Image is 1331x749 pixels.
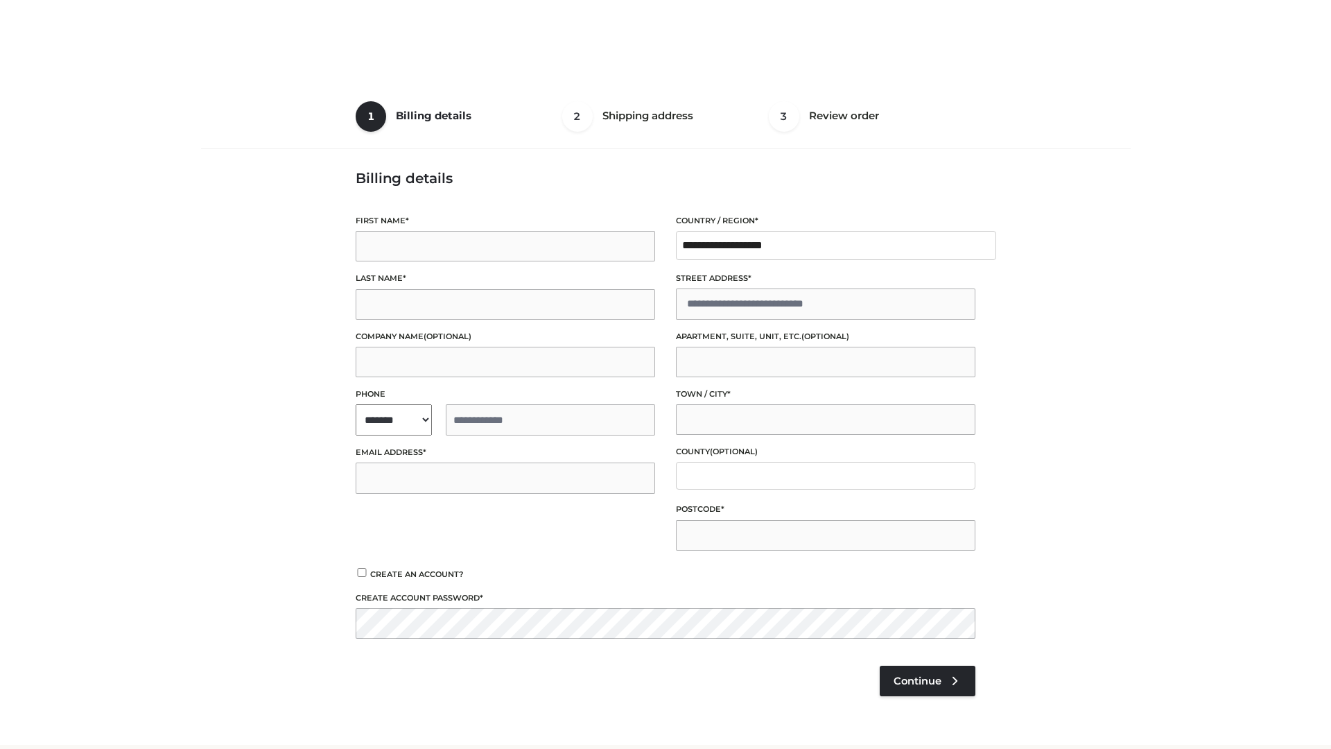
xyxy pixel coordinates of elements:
span: (optional) [801,332,849,341]
a: Continue [880,666,975,696]
label: Street address [676,272,975,285]
label: Last name [356,272,655,285]
h3: Billing details [356,170,975,187]
label: Email address [356,446,655,459]
label: First name [356,214,655,227]
span: 1 [356,101,386,132]
span: Shipping address [602,109,693,122]
input: Create an account? [356,568,368,577]
label: Town / City [676,388,975,401]
span: 2 [562,101,593,132]
label: County [676,445,975,458]
label: Postcode [676,503,975,516]
span: Review order [809,109,879,122]
span: Continue [894,675,941,687]
label: Apartment, suite, unit, etc. [676,330,975,343]
span: (optional) [710,447,758,456]
label: Create account password [356,592,975,605]
span: Create an account? [370,569,464,579]
span: (optional) [424,332,471,341]
span: 3 [769,101,799,132]
label: Phone [356,388,655,401]
span: Billing details [396,109,471,122]
label: Company name [356,330,655,343]
label: Country / Region [676,214,975,227]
